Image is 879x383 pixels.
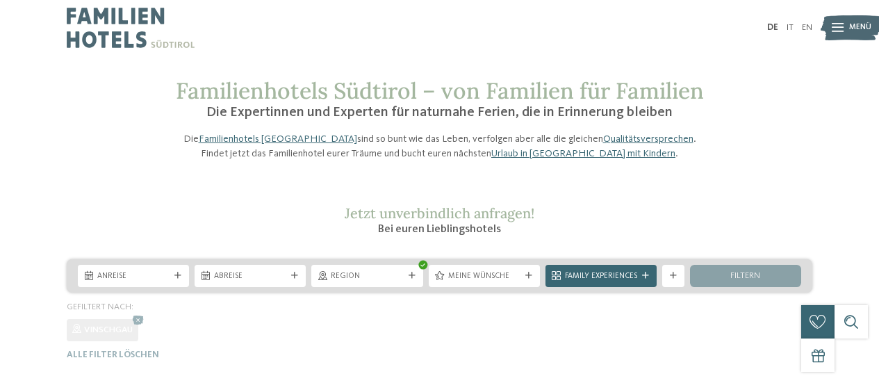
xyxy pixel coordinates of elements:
span: Bei euren Lieblingshotels [378,224,501,235]
a: Familienhotels [GEOGRAPHIC_DATA] [199,134,357,144]
span: Familienhotels Südtirol – von Familien für Familien [176,76,704,105]
span: Region [331,271,403,282]
span: Meine Wünsche [448,271,520,282]
a: Urlaub in [GEOGRAPHIC_DATA] mit Kindern [491,149,675,158]
span: Menü [849,22,871,33]
span: Abreise [214,271,286,282]
span: Anreise [97,271,170,282]
p: Die sind so bunt wie das Leben, verfolgen aber alle die gleichen . Findet jetzt das Familienhotel... [176,132,704,160]
a: IT [787,23,794,32]
a: DE [767,23,778,32]
span: Die Expertinnen und Experten für naturnahe Ferien, die in Erinnerung bleiben [206,106,673,120]
a: EN [802,23,812,32]
span: Family Experiences [565,271,637,282]
span: Jetzt unverbindlich anfragen! [345,204,534,222]
a: Qualitätsversprechen [603,134,693,144]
